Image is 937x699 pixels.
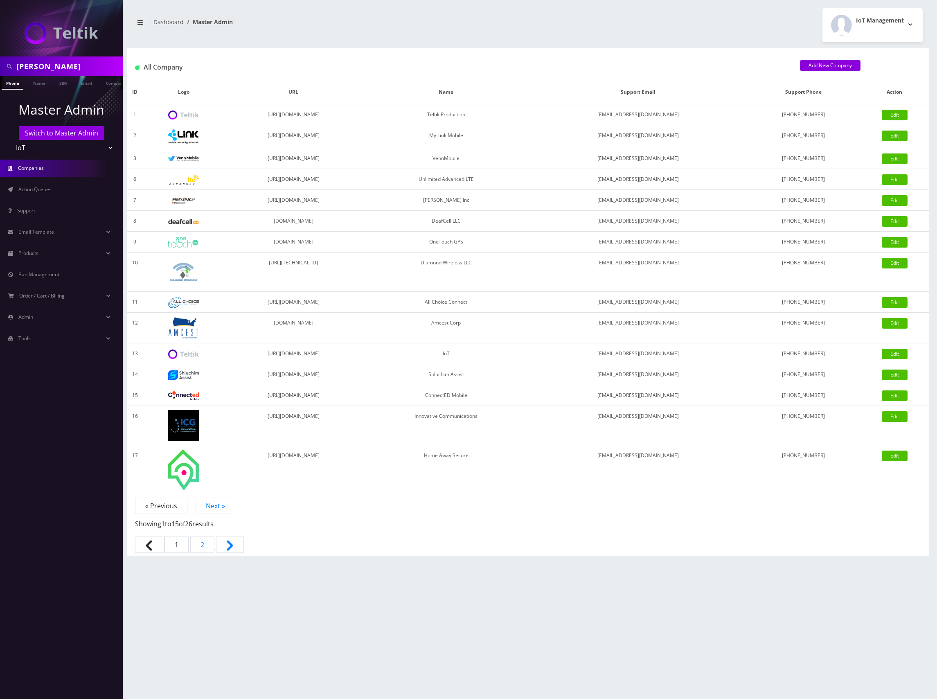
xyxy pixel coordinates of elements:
a: Switch to Master Admin [19,126,104,140]
td: [URL][DOMAIN_NAME] [224,190,362,211]
img: Amcest Corp [168,317,199,339]
img: My Link Mobile [168,129,199,144]
a: Company [102,76,129,89]
input: Search in Company [16,59,121,74]
td: [PHONE_NUMBER] [746,125,860,148]
img: All Choice Connect [168,297,199,308]
td: [EMAIL_ADDRESS][DOMAIN_NAME] [530,292,746,313]
td: [PHONE_NUMBER] [746,343,860,364]
a: Phone [2,76,23,90]
img: VennMobile [168,156,199,162]
td: Shluchim Assist [363,364,530,385]
td: [PERSON_NAME] Inc [363,190,530,211]
td: 12 [127,313,143,343]
nav: breadcrumb [133,14,522,37]
td: ConnectED Mobile [363,385,530,406]
td: [EMAIL_ADDRESS][DOMAIN_NAME] [530,148,746,169]
a: Edit [882,131,908,141]
span: Order / Cart / Billing [19,292,65,299]
td: [DOMAIN_NAME] [224,313,362,343]
img: Teltik Production [168,110,199,120]
td: VennMobile [363,148,530,169]
a: Edit [882,297,908,308]
nav: Page navigation example [127,501,929,556]
img: Innovative Communications [168,410,199,441]
td: 2 [127,125,143,148]
img: IoT [25,22,98,44]
td: [DOMAIN_NAME] [224,232,362,253]
span: Products [18,250,38,257]
img: Unlimited Advanced LTE [168,175,199,185]
td: [PHONE_NUMBER] [746,445,860,494]
th: Name [363,80,530,104]
h2: IoT Management [856,17,904,24]
span: Tools [18,335,31,342]
th: Logo [143,80,224,104]
a: Edit [882,258,908,268]
td: [EMAIL_ADDRESS][DOMAIN_NAME] [530,211,746,232]
a: Go to page 2 [190,537,214,553]
td: [EMAIL_ADDRESS][DOMAIN_NAME] [530,253,746,292]
td: [URL][DOMAIN_NAME] [224,385,362,406]
td: [EMAIL_ADDRESS][DOMAIN_NAME] [530,232,746,253]
th: ID [127,80,143,104]
td: [PHONE_NUMBER] [746,406,860,445]
td: [EMAIL_ADDRESS][DOMAIN_NAME] [530,343,746,364]
a: Edit [882,110,908,120]
img: DeafCell LLC [168,219,199,224]
a: Name [29,76,50,89]
img: ConnectED Mobile [168,391,199,400]
td: [EMAIL_ADDRESS][DOMAIN_NAME] [530,125,746,148]
td: [URL][TECHNICAL_ID] [224,253,362,292]
td: [PHONE_NUMBER] [746,292,860,313]
td: [PHONE_NUMBER] [746,232,860,253]
td: [PHONE_NUMBER] [746,253,860,292]
span: Support [17,207,35,214]
img: Diamond Wireless LLC [168,257,199,287]
a: Edit [882,318,908,329]
td: [PHONE_NUMBER] [746,104,860,125]
a: Edit [882,174,908,185]
td: 17 [127,445,143,494]
td: All Choice Connect [363,292,530,313]
span: Email Template [18,228,54,235]
a: Email [77,76,96,89]
span: 1 [161,519,165,528]
span: 26 [185,519,192,528]
td: [URL][DOMAIN_NAME] [224,104,362,125]
td: [URL][DOMAIN_NAME] [224,148,362,169]
a: Edit [882,411,908,422]
td: Diamond Wireless LLC [363,253,530,292]
td: 13 [127,343,143,364]
td: 15 [127,385,143,406]
td: [EMAIL_ADDRESS][DOMAIN_NAME] [530,104,746,125]
td: [DOMAIN_NAME] [224,211,362,232]
span: 15 [171,519,179,528]
td: [URL][DOMAIN_NAME] [224,169,362,190]
td: 7 [127,190,143,211]
td: [EMAIL_ADDRESS][DOMAIN_NAME] [530,445,746,494]
td: 9 [127,232,143,253]
th: Support Email [530,80,746,104]
td: [URL][DOMAIN_NAME] [224,364,362,385]
td: [PHONE_NUMBER] [746,190,860,211]
span: Companies [18,165,44,171]
td: 14 [127,364,143,385]
h1: All Company [135,63,788,71]
span: Action Queues [18,186,52,193]
td: [URL][DOMAIN_NAME] [224,343,362,364]
td: 6 [127,169,143,190]
span: Admin [18,313,33,320]
nav: Pagination Navigation [135,501,921,556]
a: Edit [882,216,908,227]
td: [URL][DOMAIN_NAME] [224,406,362,445]
th: Support Phone [746,80,860,104]
p: Showing to of results [135,511,921,529]
td: [PHONE_NUMBER] [746,313,860,343]
td: DeafCell LLC [363,211,530,232]
td: 10 [127,253,143,292]
td: [EMAIL_ADDRESS][DOMAIN_NAME] [530,190,746,211]
td: [PHONE_NUMBER] [746,211,860,232]
a: Edit [882,349,908,359]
